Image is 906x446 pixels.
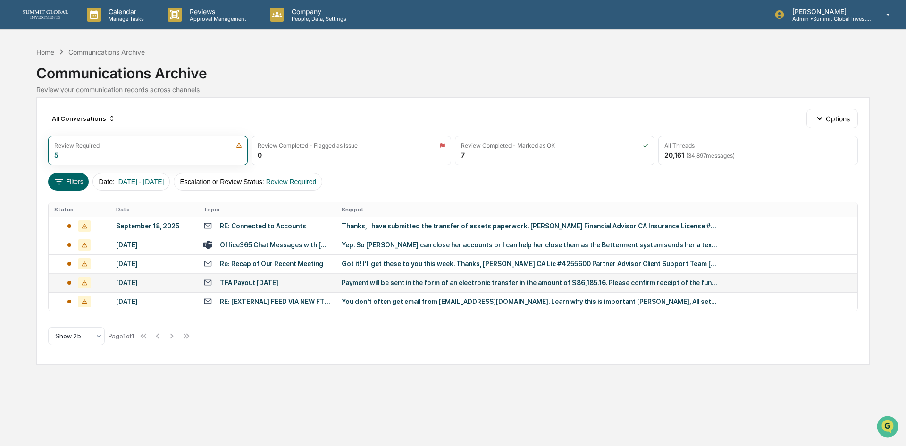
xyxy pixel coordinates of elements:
[36,57,870,82] div: Communications Archive
[110,202,198,217] th: Date
[116,279,192,286] div: [DATE]
[664,151,735,159] div: 20,161
[220,222,306,230] div: RE: Connected to Accounts
[174,173,322,191] button: Escalation or Review Status:Review Required
[116,298,192,305] div: [DATE]
[49,202,110,217] th: Status
[9,20,172,35] p: How can we help?
[686,152,735,159] span: ( 34,897 messages)
[116,260,192,268] div: [DATE]
[342,222,719,230] div: Thanks, I have submitted the transfer of assets paperwork. [PERSON_NAME] Financial Advisor CA Ins...
[9,138,17,145] div: 🔎
[23,10,68,19] img: logo
[94,160,114,167] span: Pylon
[48,173,89,191] button: Filters
[32,82,119,89] div: We're available if you need us!
[36,48,54,56] div: Home
[36,85,870,93] div: Review your communication records across channels
[117,178,164,185] span: [DATE] - [DATE]
[342,241,719,249] div: Yep. So [PERSON_NAME] can close her accounts or I can help her close them as the Betterment syste...
[664,142,695,149] div: All Threads
[342,279,719,286] div: Payment will be sent in the form of an electronic transfer in the amount of $86,185.16. Please co...
[258,151,262,159] div: 0
[68,120,76,127] div: 🗄️
[54,151,59,159] div: 5
[101,8,149,16] p: Calendar
[266,178,317,185] span: Review Required
[643,143,648,149] img: icon
[19,119,61,128] span: Preclearance
[876,415,901,440] iframe: Open customer support
[109,332,134,340] div: Page 1 of 1
[336,202,857,217] th: Snippet
[54,142,100,149] div: Review Required
[342,298,719,305] div: You don't often get email from [EMAIL_ADDRESS][DOMAIN_NAME]. Learn why this is important [PERSON_...
[220,298,330,305] div: RE: [EXTERNAL] FEED VIA NEW FTP Login- Summit Global Investments
[785,16,872,22] p: Admin • Summit Global Investments
[101,16,149,22] p: Manage Tasks
[182,8,251,16] p: Reviews
[220,279,278,286] div: TFA Payout [DATE]
[9,120,17,127] div: 🖐️
[284,16,351,22] p: People, Data, Settings
[160,75,172,86] button: Start new chat
[9,72,26,89] img: 1746055101610-c473b297-6a78-478c-a979-82029cc54cd1
[258,142,358,149] div: Review Completed - Flagged as Issue
[220,241,330,249] div: Office365 Chat Messages with [PERSON_NAME], [PERSON_NAME] on [DATE]
[284,8,351,16] p: Company
[67,160,114,167] a: Powered byPylon
[32,72,155,82] div: Start new chat
[68,48,145,56] div: Communications Archive
[220,260,323,268] div: Re: Recap of Our Recent Meeting
[48,111,119,126] div: All Conversations
[439,143,445,149] img: icon
[65,115,121,132] a: 🗄️Attestations
[6,133,63,150] a: 🔎Data Lookup
[116,222,192,230] div: September 18, 2025
[6,115,65,132] a: 🖐️Preclearance
[785,8,872,16] p: [PERSON_NAME]
[342,260,719,268] div: Got it! I’ll get these to you this week. Thanks, [PERSON_NAME] CA Lic #4255600 Partner Advisor Cl...
[19,137,59,146] span: Data Lookup
[78,119,117,128] span: Attestations
[92,173,170,191] button: Date:[DATE] - [DATE]
[806,109,858,128] button: Options
[236,143,242,149] img: icon
[461,142,555,149] div: Review Completed - Marked as OK
[116,241,192,249] div: [DATE]
[461,151,465,159] div: 7
[182,16,251,22] p: Approval Management
[198,202,336,217] th: Topic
